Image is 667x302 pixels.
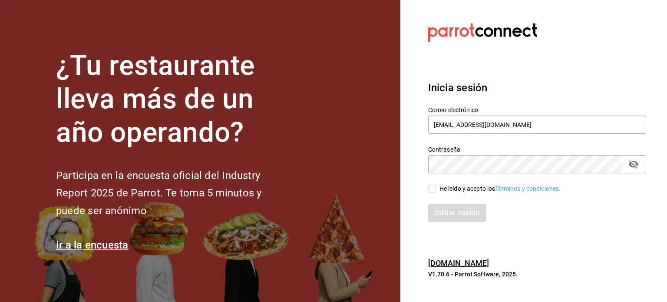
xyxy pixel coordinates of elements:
button: passwordField [626,157,641,172]
a: Ir a la encuesta [56,239,129,251]
p: V1.70.6 - Parrot Software, 2025. [428,270,646,279]
a: [DOMAIN_NAME] [428,259,489,268]
label: Correo electrónico [428,107,646,113]
h3: Inicia sesión [428,80,646,96]
label: Contraseña [428,146,646,153]
h2: Participa en la encuesta oficial del Industry Report 2025 de Parrot. Te toma 5 minutos y puede se... [56,167,291,220]
h1: ¿Tu restaurante lleva más de un año operando? [56,49,291,149]
input: Ingresa tu correo electrónico [428,116,646,134]
div: He leído y acepto los [439,184,561,193]
a: Términos y condiciones. [495,185,561,192]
